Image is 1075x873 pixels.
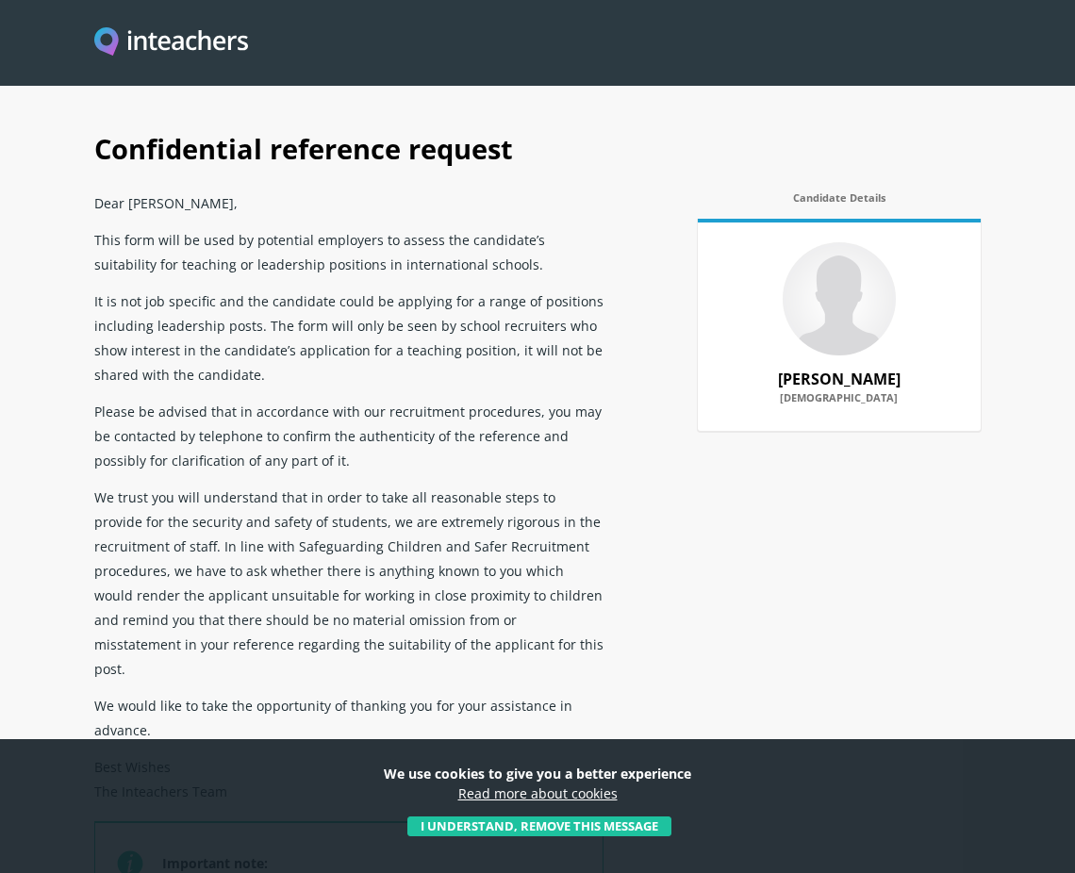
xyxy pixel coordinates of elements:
label: [DEMOGRAPHIC_DATA] [717,391,962,414]
p: We would like to take the opportunity of thanking you for your assistance in advance. [94,686,604,748]
p: This form will be used by potential employers to assess the candidate’s suitability for teaching ... [94,221,604,282]
a: Visit this site's homepage [94,27,248,58]
strong: We use cookies to give you a better experience [384,765,691,782]
img: Inteachers [94,27,248,58]
label: Candidate Details [698,191,981,214]
p: Dear [PERSON_NAME], [94,184,604,221]
p: Please be advised that in accordance with our recruitment procedures, you may be contacted by tel... [94,392,604,478]
h1: Confidential reference request [94,110,981,184]
strong: [PERSON_NAME] [778,369,901,389]
a: Read more about cookies [458,784,618,802]
p: It is not job specific and the candidate could be applying for a range of positions including lea... [94,282,604,392]
img: 80854 [783,242,896,355]
p: We trust you will understand that in order to take all reasonable steps to provide for the securi... [94,478,604,686]
button: I understand, remove this message [407,816,671,837]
